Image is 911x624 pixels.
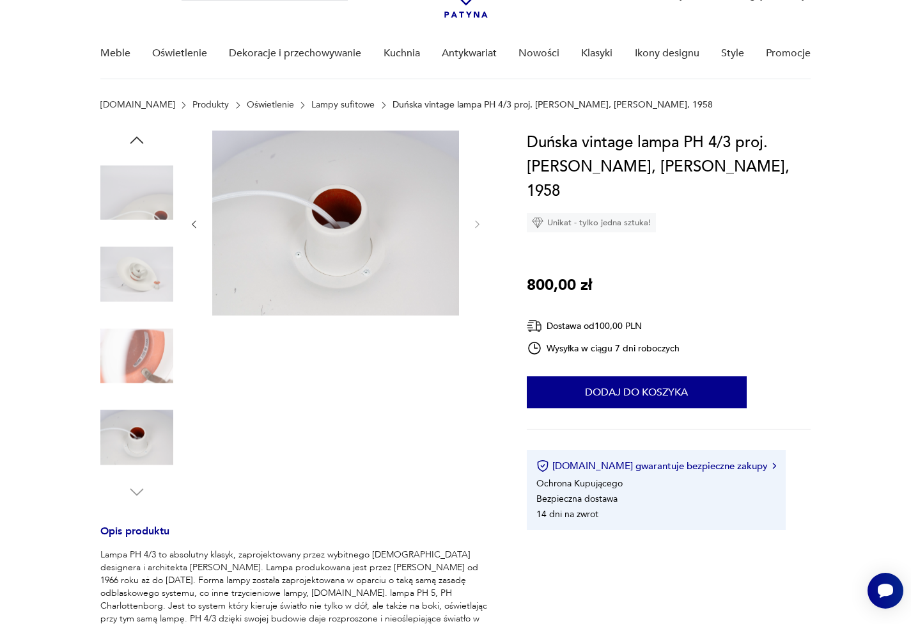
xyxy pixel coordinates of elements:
[229,29,361,78] a: Dekoracje i przechowywanie
[100,100,175,110] a: [DOMAIN_NAME]
[100,238,173,311] img: Zdjęcie produktu Duńska vintage lampa PH 4/3 proj. Poul Henningsen, Louis Poulsen, 1958
[384,29,420,78] a: Kuchnia
[152,29,207,78] a: Oświetlenie
[527,318,542,334] img: Ikona dostawy
[100,29,130,78] a: Meble
[527,273,592,298] p: 800,00 zł
[868,573,903,609] iframe: Smartsupp widget button
[721,29,744,78] a: Style
[100,401,173,474] img: Zdjęcie produktu Duńska vintage lampa PH 4/3 proj. Poul Henningsen, Louis Poulsen, 1958
[518,29,559,78] a: Nowości
[311,100,375,110] a: Lampy sufitowe
[536,477,623,490] li: Ochrona Kupującego
[393,100,713,110] p: Duńska vintage lampa PH 4/3 proj. [PERSON_NAME], [PERSON_NAME], 1958
[442,29,497,78] a: Antykwariat
[532,217,543,228] img: Ikona diamentu
[536,508,598,520] li: 14 dni na zwrot
[772,463,776,469] img: Ikona strzałki w prawo
[536,493,618,505] li: Bezpieczna dostawa
[766,29,811,78] a: Promocje
[527,318,680,334] div: Dostawa od 100,00 PLN
[100,319,173,392] img: Zdjęcie produktu Duńska vintage lampa PH 4/3 proj. Poul Henningsen, Louis Poulsen, 1958
[527,131,811,204] h1: Duńska vintage lampa PH 4/3 proj. [PERSON_NAME], [PERSON_NAME], 1958
[247,100,294,110] a: Oświetlenie
[581,29,612,78] a: Klasyki
[527,340,680,356] div: Wysyłka w ciągu 7 dni roboczych
[527,376,747,408] button: Dodaj do koszyka
[536,460,776,472] button: [DOMAIN_NAME] gwarantuje bezpieczne zakupy
[212,131,459,316] img: Zdjęcie produktu Duńska vintage lampa PH 4/3 proj. Poul Henningsen, Louis Poulsen, 1958
[100,156,173,229] img: Zdjęcie produktu Duńska vintage lampa PH 4/3 proj. Poul Henningsen, Louis Poulsen, 1958
[536,460,549,472] img: Ikona certyfikatu
[100,527,496,548] h3: Opis produktu
[635,29,699,78] a: Ikony designu
[192,100,229,110] a: Produkty
[527,213,656,232] div: Unikat - tylko jedna sztuka!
